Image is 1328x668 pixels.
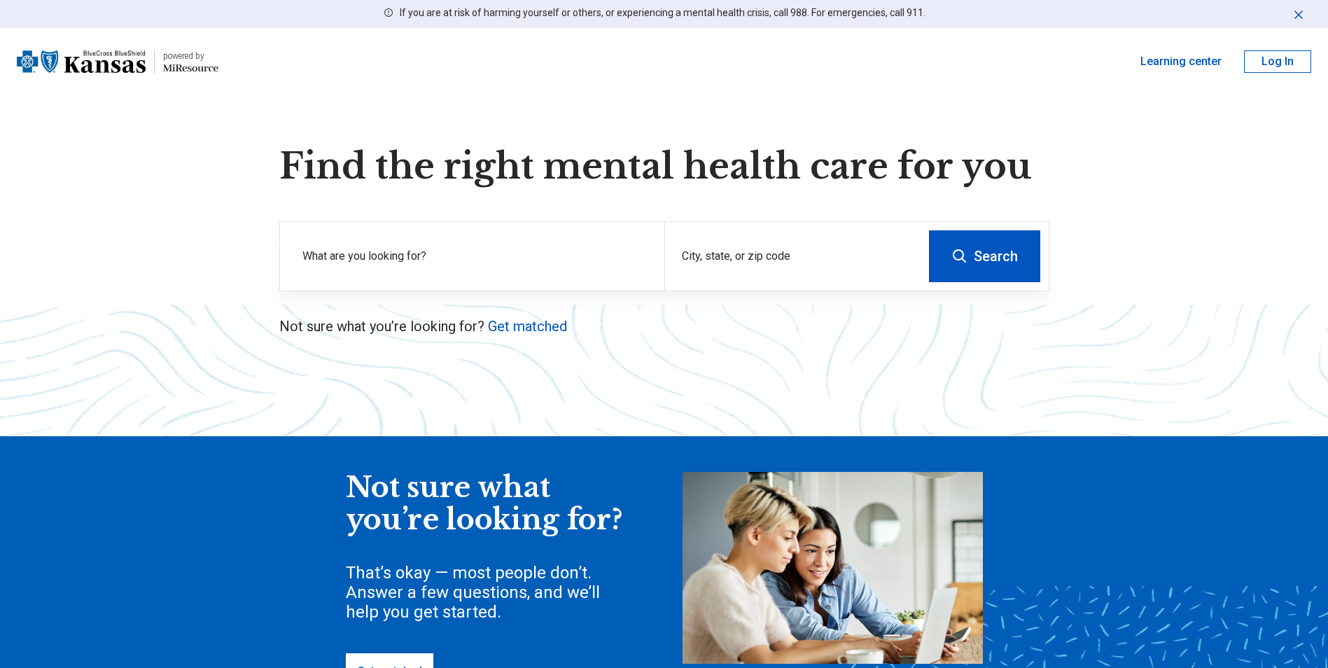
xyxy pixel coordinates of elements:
[346,472,626,536] div: Not sure what you’re looking for?
[346,563,626,622] div: That’s okay — most people don’t. Answer a few questions, and we’ll help you get started.
[279,316,1049,336] p: Not sure what you’re looking for?
[400,6,925,20] p: If you are at risk of harming yourself or others, or experiencing a mental health crisis, call 98...
[929,230,1040,282] button: Search
[163,50,218,62] div: powered by
[17,45,146,78] img: Blue Cross Blue Shield Kansas
[1244,50,1311,73] button: Log In
[17,45,218,78] a: Blue Cross Blue Shield Kansaspowered by
[1140,53,1222,70] a: Learning center
[1292,6,1306,22] button: Dismiss
[488,318,567,335] a: Get matched
[279,146,1049,188] h1: Find the right mental health care for you
[302,248,648,265] label: What are you looking for?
